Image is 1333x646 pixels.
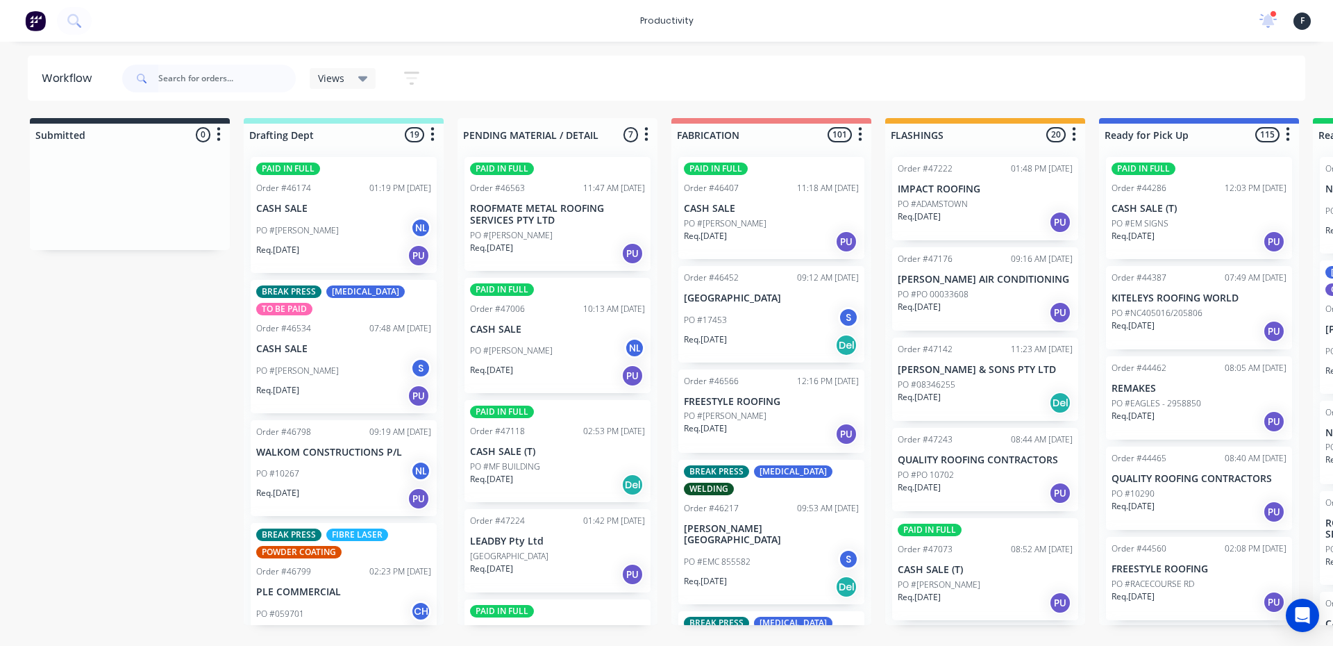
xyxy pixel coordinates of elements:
div: PU [835,231,857,253]
div: 08:52 AM [DATE] [1011,543,1073,556]
p: PO #10267 [256,467,299,480]
div: NL [410,217,431,238]
img: Factory [25,10,46,31]
div: Del [621,474,644,496]
div: Order #4724308:44 AM [DATE]QUALITY ROOFING CONTRACTORSPO #PO 10702Req.[DATE]PU [892,428,1078,511]
div: Order #4722401:42 PM [DATE]LEADBY Pty Ltd[GEOGRAPHIC_DATA]Req.[DATE]PU [464,509,651,593]
div: Del [835,334,857,356]
div: Del [1049,392,1071,414]
p: PO #059701 [256,608,304,620]
div: PU [1263,320,1285,342]
div: PAID IN FULLOrder #4617401:19 PM [DATE]CASH SALEPO #[PERSON_NAME]NLReq.[DATE]PU [251,157,437,273]
div: PAID IN FULL [1112,163,1175,175]
div: 09:16 AM [DATE] [1011,253,1073,265]
div: Open Intercom Messenger [1286,599,1319,632]
div: Order #44387 [1112,272,1166,284]
div: PAID IN FULLOrder #4640711:18 AM [DATE]CASH SALEPO #[PERSON_NAME]Req.[DATE]PU [678,157,864,259]
p: PO #RACECOURSE RD [1112,578,1194,590]
div: S [838,307,859,328]
p: [PERSON_NAME] & SONS PTY LTD [898,364,1073,376]
div: Order #4679809:19 AM [DATE]WALKOM CONSTRUCTIONS P/LPO #10267NLReq.[DATE]PU [251,420,437,517]
div: POWDER COATING [256,546,342,558]
p: Req. [DATE] [684,575,727,588]
div: 08:40 AM [DATE] [1225,452,1286,465]
p: QUALITY ROOFING CONTRACTORS [1112,473,1286,485]
div: Order #46798 [256,426,311,438]
p: IMPACT ROOFING [898,183,1073,195]
div: PU [1263,501,1285,523]
div: PU [835,423,857,445]
div: 12:16 PM [DATE] [797,375,859,388]
div: Order #4714211:23 AM [DATE][PERSON_NAME] & SONS PTY LTDPO #08346255Req.[DATE]Del [892,338,1078,421]
div: 01:19 PM [DATE] [369,182,431,194]
div: BREAK PRESS[MEDICAL_DATA]WELDINGOrder #4621709:53 AM [DATE][PERSON_NAME][GEOGRAPHIC_DATA]PO #EMC ... [678,460,864,605]
p: Req. [DATE] [1112,320,1155,332]
p: Req. [DATE] [898,391,941,404]
p: Req. [DATE] [684,230,727,242]
div: PAID IN FULL [470,163,534,175]
div: BREAK PRESS [256,285,321,298]
div: PU [1049,301,1071,324]
p: [GEOGRAPHIC_DATA] [684,292,859,304]
div: PU [621,242,644,265]
div: CH [410,601,431,622]
p: Req. [DATE] [684,422,727,435]
p: WALKOM CONSTRUCTIONS P/L [256,447,431,458]
p: FREESTYLE ROOFING [1112,563,1286,575]
input: Search for orders... [158,65,296,92]
div: [MEDICAL_DATA] [326,285,405,298]
p: Req. [DATE] [470,242,513,254]
div: 08:05 AM [DATE] [1225,362,1286,374]
div: Order #47129 [470,624,525,637]
p: CASH SALE [256,203,431,215]
p: PO #ADAMSTOWN [898,198,968,210]
p: Req. [DATE] [684,333,727,346]
div: TO BE PAID [256,303,312,315]
p: CASH SALE (T) [1112,203,1286,215]
div: Order #4722201:48 PM [DATE]IMPACT ROOFINGPO #ADAMSTOWNReq.[DATE]PU [892,157,1078,240]
div: PAID IN FULLOrder #4656311:47 AM [DATE]ROOFMATE METAL ROOFING SERVICES PTY LTDPO #[PERSON_NAME]Re... [464,157,651,271]
div: BREAK PRESS [684,465,749,478]
p: PO #[PERSON_NAME] [470,345,553,357]
div: PU [1049,211,1071,233]
div: WELDING [684,483,734,495]
p: PO #EAGLES - 2958850 [1112,397,1201,410]
p: Req. [DATE] [1112,590,1155,603]
div: 09:53 AM [DATE] [797,502,859,515]
p: PO #PO 00033608 [898,288,969,301]
div: Order #46174 [256,182,311,194]
div: 08:44 AM [DATE] [1011,433,1073,446]
p: Req. [DATE] [470,473,513,486]
p: Req. [DATE] [256,384,299,397]
div: PAID IN FULL [470,406,534,418]
div: NL [624,338,645,358]
div: Order #47073 [898,543,953,556]
div: PU [621,365,644,387]
p: PO #[PERSON_NAME] [256,224,339,237]
p: PO #[PERSON_NAME] [684,410,766,422]
div: PAID IN FULLOrder #4428612:03 PM [DATE]CASH SALE (T)PO #EM SIGNSReq.[DATE]PU [1106,157,1292,259]
div: PAID IN FULL [898,524,962,536]
p: CASH SALE (T) [898,564,1073,576]
div: BREAK PRESS [256,529,321,541]
div: Order #44465 [1112,452,1166,465]
div: 07:06 AM [DATE] [583,624,645,637]
p: Req. [DATE] [1112,410,1155,422]
div: 11:18 AM [DATE] [797,182,859,194]
p: KITELEYS ROOFING WORLD [1112,292,1286,304]
div: Order #47006 [470,303,525,315]
div: 07:48 AM [DATE] [369,322,431,335]
p: Req. [DATE] [470,563,513,575]
div: Order #44286 [1112,182,1166,194]
div: Del [835,576,857,598]
div: BREAK PRESS [684,617,749,629]
div: productivity [633,10,701,31]
div: Order #4456002:08 PM [DATE]FREESTYLE ROOFINGPO #RACECOURSE RDReq.[DATE]PU [1106,537,1292,620]
div: 10:13 AM [DATE] [583,303,645,315]
div: 02:53 PM [DATE] [583,425,645,438]
div: PU [408,385,430,407]
p: Req. [DATE] [898,210,941,223]
p: LEADBY Pty Ltd [470,536,645,547]
p: Req. [DATE] [898,301,941,313]
p: PO #17453 [684,314,727,326]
